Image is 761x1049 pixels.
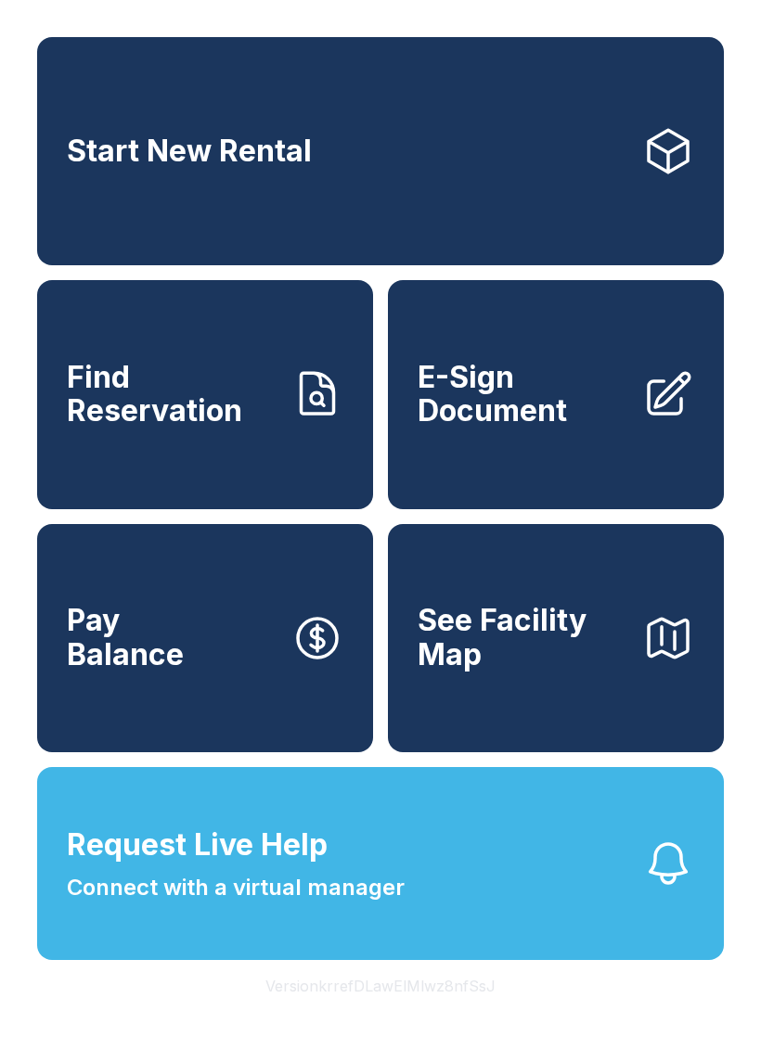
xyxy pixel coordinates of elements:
span: See Facility Map [418,604,627,672]
button: See Facility Map [388,524,724,752]
span: Pay Balance [67,604,184,672]
span: E-Sign Document [418,361,627,429]
span: Start New Rental [67,134,312,169]
button: Request Live HelpConnect with a virtual manager [37,767,724,960]
a: Start New Rental [37,37,724,265]
a: Find Reservation [37,280,373,508]
span: Find Reservation [67,361,277,429]
button: VersionkrrefDLawElMlwz8nfSsJ [251,960,510,1012]
span: Request Live Help [67,823,328,867]
span: Connect with a virtual manager [67,871,405,904]
a: E-Sign Document [388,280,724,508]
button: PayBalance [37,524,373,752]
